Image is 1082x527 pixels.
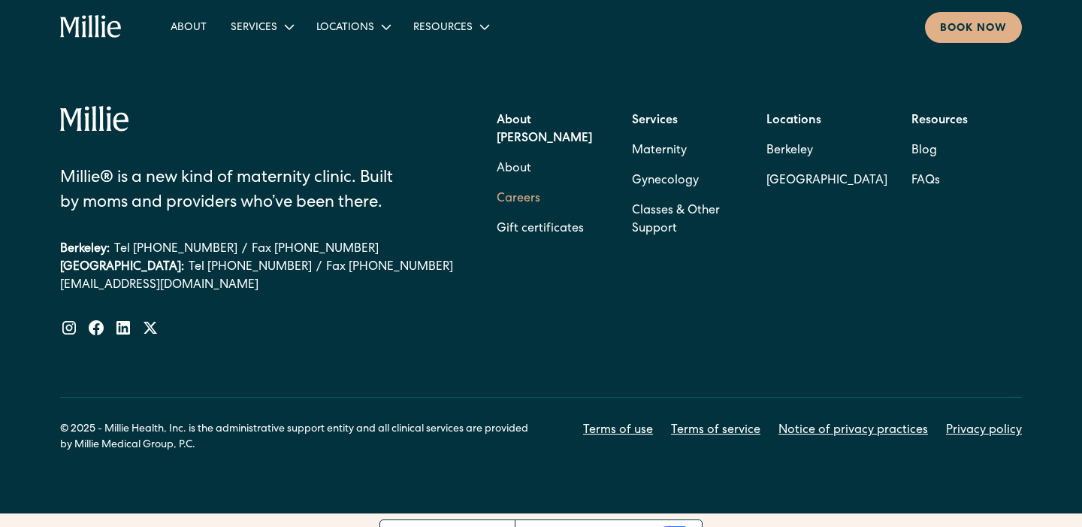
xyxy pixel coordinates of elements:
[316,259,322,277] div: /
[497,184,540,214] a: Careers
[766,115,821,127] strong: Locations
[252,241,379,259] a: Fax [PHONE_NUMBER]
[60,259,184,277] div: [GEOGRAPHIC_DATA]:
[940,21,1007,37] div: Book now
[778,422,928,440] a: Notice of privacy practices
[766,166,887,196] a: [GEOGRAPHIC_DATA]
[401,14,500,39] div: Resources
[114,241,237,259] a: Tel [PHONE_NUMBER]
[911,166,940,196] a: FAQs
[632,115,678,127] strong: Services
[326,259,453,277] a: Fax [PHONE_NUMBER]
[911,115,968,127] strong: Resources
[497,214,584,244] a: Gift certificates
[60,15,122,39] a: home
[497,154,531,184] a: About
[413,20,473,36] div: Resources
[159,14,219,39] a: About
[189,259,312,277] a: Tel [PHONE_NUMBER]
[497,115,592,145] strong: About [PERSON_NAME]
[632,136,687,166] a: Maternity
[671,422,760,440] a: Terms of service
[911,136,937,166] a: Blog
[632,166,699,196] a: Gynecology
[60,241,110,259] div: Berkeley:
[632,196,742,244] a: Classes & Other Support
[231,20,277,36] div: Services
[60,167,414,217] div: Millie® is a new kind of maternity clinic. Built by moms and providers who’ve been there.
[766,136,887,166] a: Berkeley
[925,12,1022,43] a: Book now
[316,20,374,36] div: Locations
[242,241,247,259] div: /
[219,14,304,39] div: Services
[304,14,401,39] div: Locations
[60,422,541,453] div: © 2025 - Millie Health, Inc. is the administrative support entity and all clinical services are p...
[583,422,653,440] a: Terms of use
[946,422,1022,440] a: Privacy policy
[60,277,454,295] a: [EMAIL_ADDRESS][DOMAIN_NAME]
